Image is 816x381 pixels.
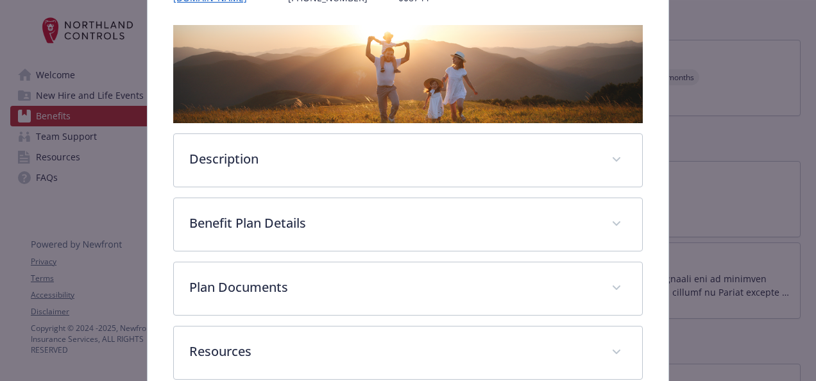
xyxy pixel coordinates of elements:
img: banner [173,25,643,123]
div: Plan Documents [174,262,642,315]
p: Resources [189,342,596,361]
div: Benefit Plan Details [174,198,642,251]
p: Benefit Plan Details [189,214,596,233]
p: Plan Documents [189,278,596,297]
div: Description [174,134,642,187]
p: Description [189,149,596,169]
div: Resources [174,326,642,379]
